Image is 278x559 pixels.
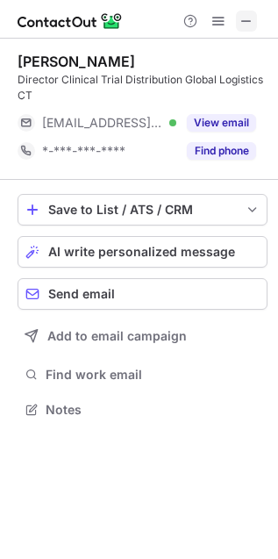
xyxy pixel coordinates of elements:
[187,114,256,132] button: Reveal Button
[48,245,235,259] span: AI write personalized message
[18,194,267,226] button: save-profile-one-click
[47,329,187,343] span: Add to email campaign
[42,115,163,131] span: [EMAIL_ADDRESS][DOMAIN_NAME]
[18,398,267,422] button: Notes
[46,367,260,383] span: Find work email
[18,236,267,268] button: AI write personalized message
[18,320,267,352] button: Add to email campaign
[18,362,267,387] button: Find work email
[18,278,267,310] button: Send email
[18,11,123,32] img: ContactOut v5.3.10
[48,203,237,217] div: Save to List / ATS / CRM
[48,287,115,301] span: Send email
[18,53,135,70] div: [PERSON_NAME]
[46,402,260,418] span: Notes
[18,72,267,104] div: Director Clinical Trial Distribution Global Logistics CT
[187,142,256,160] button: Reveal Button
